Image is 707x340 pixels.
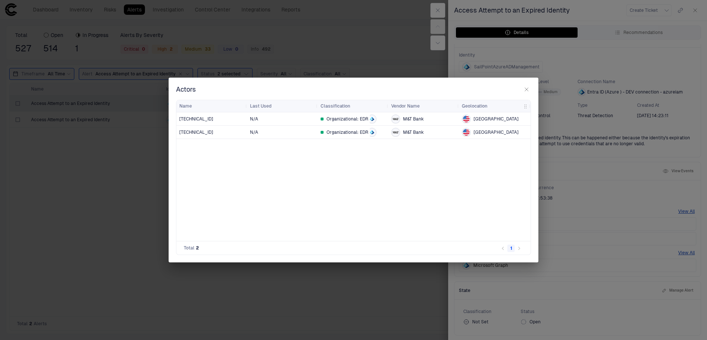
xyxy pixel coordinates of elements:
[179,103,192,109] span: Name
[403,116,424,122] span: M&T Bank
[403,129,424,135] span: M&T Bank
[184,245,194,251] span: Total
[391,103,420,109] span: Vendor Name
[507,245,515,252] button: page 1
[474,129,518,135] span: [GEOGRAPHIC_DATA]
[327,116,368,122] span: Organizational: EDR
[250,116,258,122] span: N/A
[463,129,470,136] img: US
[250,130,258,135] span: N/A
[196,245,199,251] span: 2
[250,103,271,109] span: Last Used
[474,116,518,122] span: [GEOGRAPHIC_DATA]
[327,129,368,135] span: Organizational: EDR
[499,244,523,252] nav: pagination navigation
[176,85,196,94] span: Actors
[179,129,213,135] span: [TECHNICAL_ID]
[463,116,470,122] img: US
[179,116,213,122] span: [TECHNICAL_ID]
[321,103,350,109] span: Classification
[462,103,487,109] span: Geolocation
